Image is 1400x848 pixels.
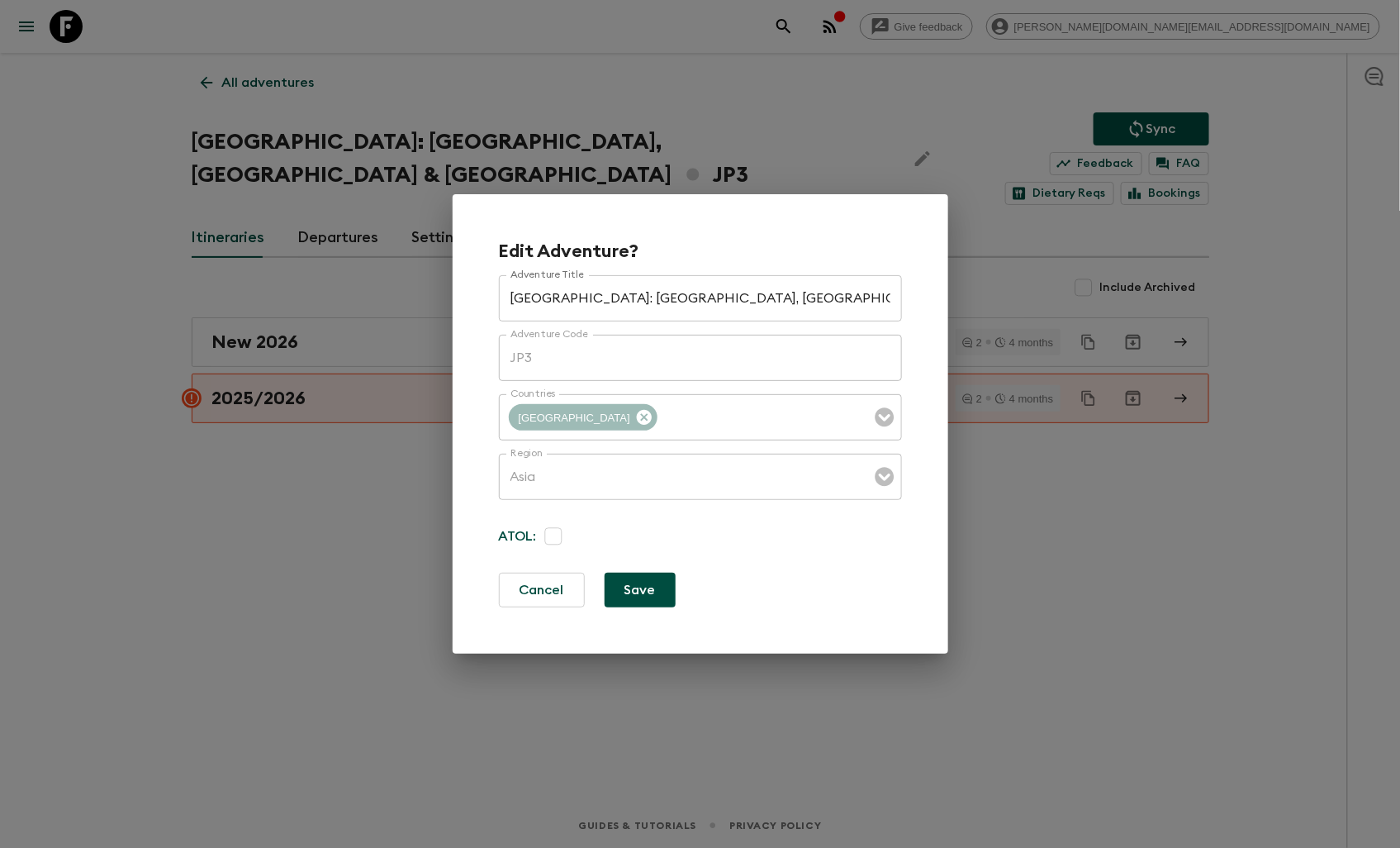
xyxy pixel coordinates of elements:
[510,327,588,341] label: Adventure Code
[499,241,639,262] h2: Edit Adventure?
[510,387,556,401] label: Countries
[605,573,676,607] button: Save
[499,513,537,560] p: ATOL:
[499,573,585,607] button: Cancel
[510,446,543,460] label: Region
[510,268,584,282] label: Adventure Title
